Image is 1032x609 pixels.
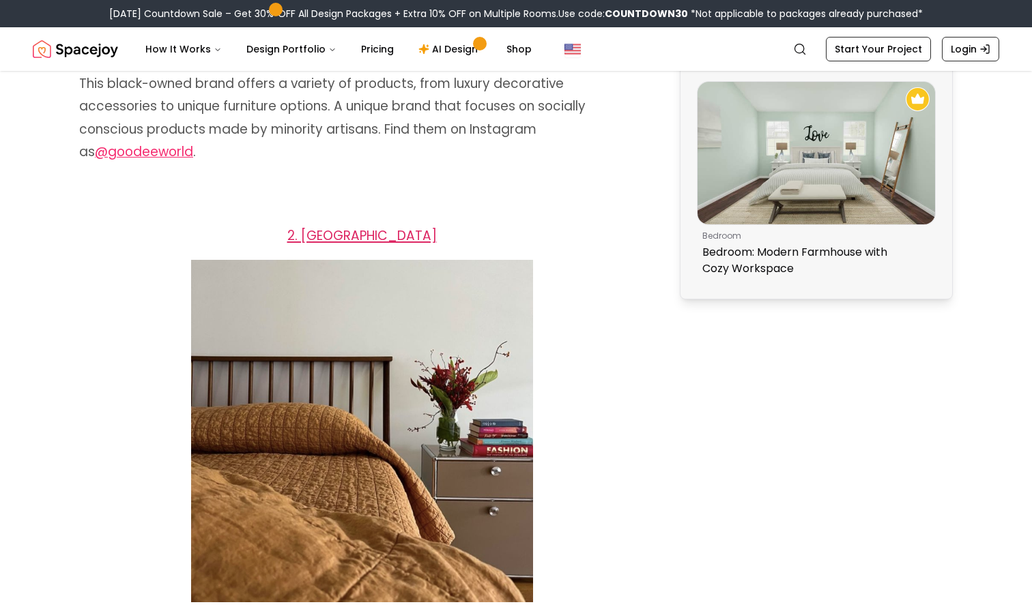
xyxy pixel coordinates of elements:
a: Shop [496,35,543,63]
button: Design Portfolio [235,35,347,63]
a: Bedroom: Modern Farmhouse with Cozy WorkspaceRecommended Spacejoy Design - Bedroom: Modern Farmho... [697,81,936,282]
b: COUNTDOWN30 [605,7,688,20]
span: *Not applicable to packages already purchased* [688,7,923,20]
nav: Global [33,27,999,71]
span: This black-owned brand offers a variety of products, from luxury decorative accessories to unique... [79,74,586,162]
a: Start Your Project [826,37,931,61]
nav: Main [134,35,543,63]
a: AI Design [407,35,493,63]
p: Bedroom: Modern Farmhouse with Cozy Workspace [702,244,925,277]
a: Spacejoy [33,35,118,63]
span: 2. [GEOGRAPHIC_DATA] [287,226,437,245]
img: Spacejoy Logo [33,35,118,63]
span: Use code: [558,7,688,20]
div: [DATE] Countdown Sale – Get 30% OFF All Design Packages + Extra 10% OFF on Multiple Rooms. [109,7,923,20]
p: bedroom [702,231,925,241]
img: Linoto Instagram Page [191,260,533,602]
a: 2. [GEOGRAPHIC_DATA] [287,223,437,246]
button: How It Works [134,35,233,63]
a: Pricing [350,35,405,63]
img: Bedroom: Modern Farmhouse with Cozy Workspace [698,82,935,224]
img: United States [564,41,581,57]
a: @goodeeworld [95,143,193,161]
a: Login [942,37,999,61]
img: Recommended Spacejoy Design - Bedroom: Modern Farmhouse with Cozy Workspace [906,87,930,111]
